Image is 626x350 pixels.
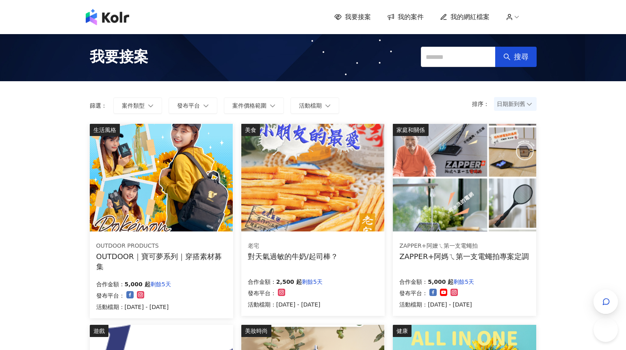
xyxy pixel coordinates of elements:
p: 剩餘5天 [453,277,474,287]
button: 發布平台 [169,97,217,114]
button: 活動檔期 [290,97,339,114]
span: 我的網紅檔案 [451,13,490,22]
div: 對天氣過敏的牛奶/起司棒？ [248,251,338,261]
div: OUTDOOR PRODUCTS [96,242,226,250]
div: 健康 [393,325,412,337]
p: 合作金額： [248,277,276,287]
span: 案件類型 [122,102,145,109]
p: 發布平台： [248,288,276,298]
p: 活動檔期：[DATE] - [DATE] [399,300,474,309]
a: 我要接案 [334,13,371,22]
span: 搜尋 [514,52,529,61]
a: 我的網紅檔案 [440,13,490,22]
p: 5,000 起 [125,279,150,289]
iframe: Help Scout Beacon - Open [594,318,618,342]
span: 我要接案 [90,47,148,67]
p: 合作金額： [96,279,125,289]
p: 發布平台： [399,288,428,298]
div: 生活風格 [90,124,120,136]
div: 美妝時尚 [241,325,271,337]
a: 我的案件 [387,13,424,22]
p: 活動檔期：[DATE] - [DATE] [248,300,323,309]
p: 篩選： [90,102,107,109]
span: 發布平台 [177,102,200,109]
div: 老宅 [248,242,338,250]
span: 日期新到舊 [497,98,534,110]
img: 老宅牛奶棒/老宅起司棒 [241,124,384,231]
img: ZAPPER+阿媽ㄟ第一支電蠅拍專案定調 [393,124,536,231]
p: 5,000 起 [428,277,453,287]
span: search [503,53,511,60]
p: 2,500 起 [276,277,302,287]
img: 【OUTDOOR】寶可夢系列 [90,124,233,231]
p: 合作金額： [399,277,428,287]
img: logo [86,9,129,25]
button: 搜尋 [495,47,537,67]
span: 活動檔期 [299,102,322,109]
p: 剩餘5天 [150,279,171,289]
p: 排序： [472,101,494,107]
div: ZAPPER+阿媽ㄟ第一支電蠅拍專案定調 [399,251,529,261]
div: 美食 [241,124,260,136]
div: 遊戲 [90,325,108,337]
span: 案件價格範圍 [232,102,266,109]
div: OUTDOOR｜寶可夢系列｜穿搭素材募集 [96,251,227,272]
button: 案件價格範圍 [224,97,284,114]
div: 家庭和關係 [393,124,429,136]
div: ZAPPER+阿嬤ㄟ第一支電蠅拍 [399,242,529,250]
span: 我要接案 [345,13,371,22]
p: 發布平台： [96,291,125,300]
p: 剩餘5天 [302,277,323,287]
button: 案件類型 [113,97,162,114]
p: 活動檔期：[DATE] - [DATE] [96,302,171,312]
span: 我的案件 [398,13,424,22]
